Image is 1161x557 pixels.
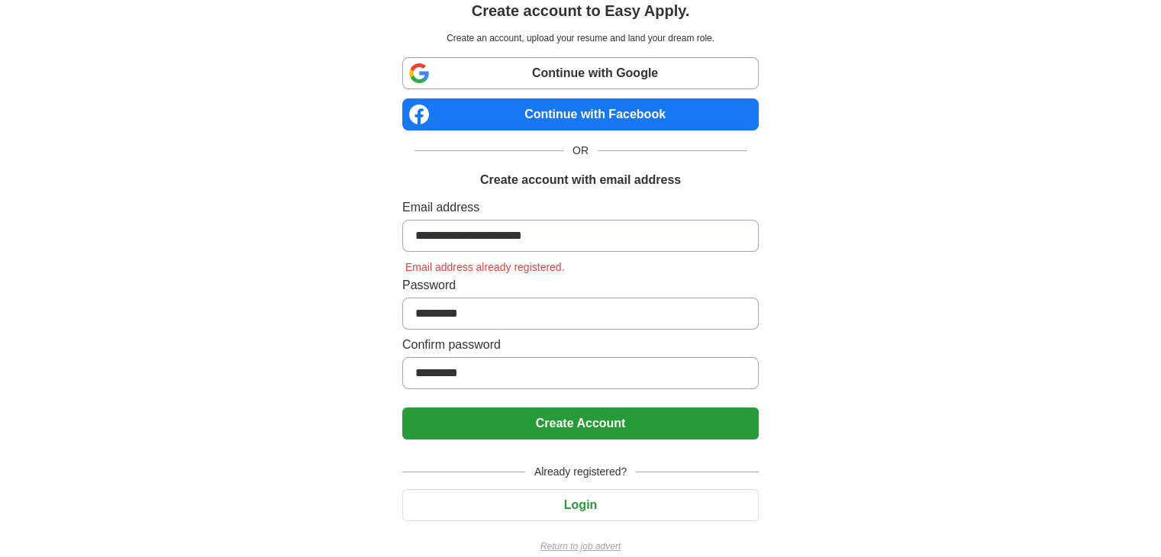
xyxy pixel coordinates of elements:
label: Confirm password [402,336,759,354]
h1: Create account with email address [480,171,681,189]
p: Create an account, upload your resume and land your dream role. [405,31,756,45]
span: Email address already registered. [402,261,568,273]
button: Login [402,489,759,521]
a: Return to job advert [402,539,759,553]
a: Login [402,498,759,511]
a: Continue with Google [402,57,759,89]
label: Password [402,276,759,295]
a: Continue with Facebook [402,98,759,130]
label: Email address [402,198,759,217]
span: Already registered? [525,464,636,480]
button: Create Account [402,407,759,439]
span: OR [563,143,598,159]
